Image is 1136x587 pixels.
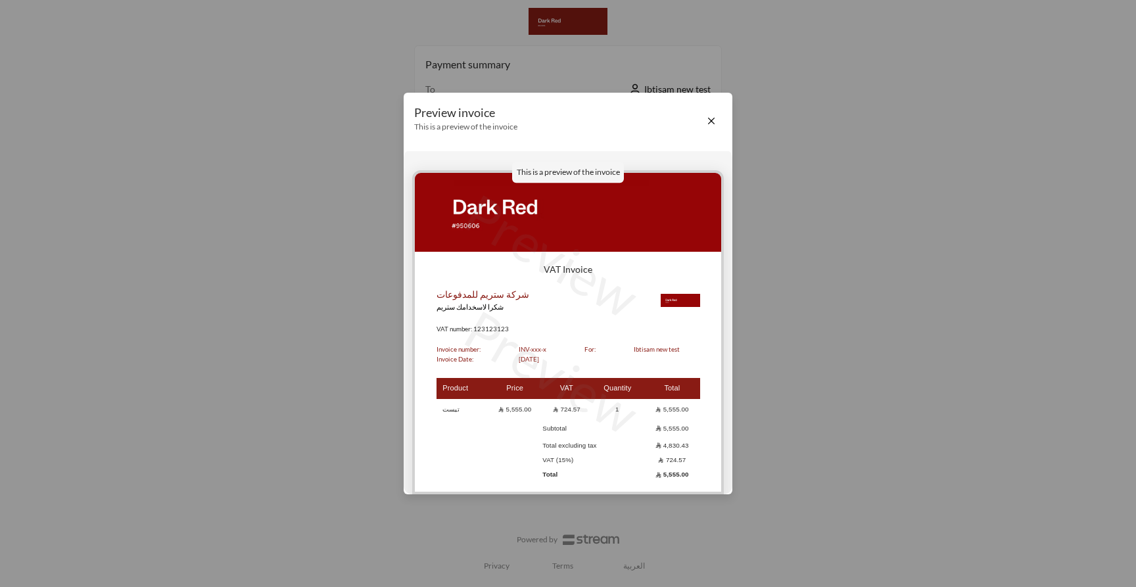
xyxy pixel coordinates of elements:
[584,344,596,354] p: For:
[450,174,653,337] p: Preview
[414,106,517,120] p: Preview invoice
[661,281,700,320] img: Logo
[414,122,517,132] p: This is a preview of the invoice
[437,302,529,313] p: شكرا لاسخدامك ستريم
[542,438,644,452] td: Total excluding tax
[644,454,699,467] td: 724.57
[437,400,488,418] td: تیست
[704,114,719,128] button: Close
[542,419,644,437] td: Subtotal
[512,162,624,183] p: This is a preview of the invoice
[542,468,644,481] td: Total
[487,400,542,418] td: 5,555.00
[437,377,700,483] table: Products
[437,354,481,364] p: Invoice Date:
[542,454,644,467] td: VAT (15%)
[437,288,529,302] p: شركة ستريم للمدفوعات
[437,344,481,354] p: Invoice number:
[450,291,653,453] p: Preview
[644,378,699,400] th: Total
[634,344,699,354] p: Ibtisam new test
[487,378,542,400] th: Price
[644,419,699,437] td: 5,555.00
[437,378,488,400] th: Product
[644,468,699,481] td: 5,555.00
[437,324,700,334] p: VAT number: 123123123
[437,262,700,276] p: VAT Invoice
[644,400,699,418] td: 5,555.00
[415,173,721,252] img: Screenshot%202025-07-14%20at%2012.43.03%E2%80%AFAM_mdrva.png
[644,438,699,452] td: 4,830.43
